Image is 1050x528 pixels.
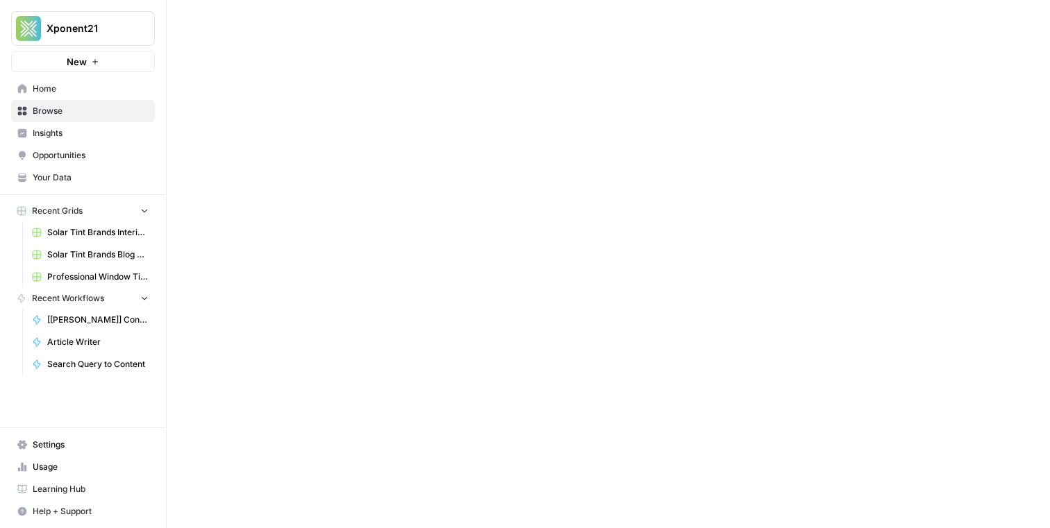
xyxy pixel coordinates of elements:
[47,358,149,371] span: Search Query to Content
[47,226,149,239] span: Solar Tint Brands Interior Page Content
[11,100,155,122] a: Browse
[47,248,149,261] span: Solar Tint Brands Blog Workflows
[11,78,155,100] a: Home
[26,309,155,331] a: [[PERSON_NAME]] Content to Google Docs
[26,331,155,353] a: Article Writer
[11,51,155,72] button: New
[11,201,155,221] button: Recent Grids
[33,149,149,162] span: Opportunities
[11,434,155,456] a: Settings
[11,122,155,144] a: Insights
[32,205,83,217] span: Recent Grids
[33,83,149,95] span: Home
[11,288,155,309] button: Recent Workflows
[26,353,155,375] a: Search Query to Content
[33,438,149,451] span: Settings
[11,167,155,189] a: Your Data
[47,271,149,283] span: Professional Window Tinting
[33,105,149,117] span: Browse
[47,22,131,35] span: Xponent21
[33,483,149,495] span: Learning Hub
[11,456,155,478] a: Usage
[47,336,149,348] span: Article Writer
[32,292,104,305] span: Recent Workflows
[11,144,155,167] a: Opportunities
[33,127,149,139] span: Insights
[26,244,155,266] a: Solar Tint Brands Blog Workflows
[33,461,149,473] span: Usage
[16,16,41,41] img: Xponent21 Logo
[26,221,155,244] a: Solar Tint Brands Interior Page Content
[26,266,155,288] a: Professional Window Tinting
[47,314,149,326] span: [[PERSON_NAME]] Content to Google Docs
[11,11,155,46] button: Workspace: Xponent21
[11,500,155,522] button: Help + Support
[33,505,149,518] span: Help + Support
[67,55,87,69] span: New
[33,171,149,184] span: Your Data
[11,478,155,500] a: Learning Hub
